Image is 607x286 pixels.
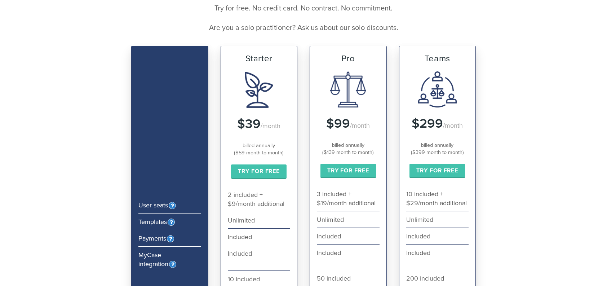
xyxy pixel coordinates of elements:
[326,115,350,131] h1: $99
[406,186,469,211] div: 10 included + $29/month additional
[138,230,201,247] div: Payments
[406,211,469,228] div: Unlimited
[412,115,443,131] h1: $299
[411,141,464,156] div: billed annually ($399 month to month)
[228,229,291,245] div: Included
[406,245,469,270] div: Included
[234,142,284,156] div: billed annually ($59 month to month)
[317,245,380,270] div: Included
[138,214,201,230] div: Templates
[330,71,366,107] img: pro-icon.png
[322,141,374,156] div: billed annually ($139 month to month)
[245,72,273,108] img: starter-icon.png
[131,2,476,14] p: Try for free. No credit card. No contract. No commitment.
[317,53,380,63] h2: Pro
[231,164,287,179] a: Try for Free
[443,121,463,130] span: /month
[138,247,201,272] div: MyCase integration
[261,121,280,130] span: /month
[228,53,291,63] h2: Starter
[317,228,380,245] div: Included
[409,164,465,178] a: Try for Free
[418,71,457,107] img: teams-icon.png
[317,186,380,211] div: 3 included + $19/month additional
[138,188,201,214] div: User seats
[317,211,380,228] div: Unlimited
[228,245,291,271] div: Included
[237,116,261,131] h1: $39
[406,228,469,245] div: Included
[228,212,291,229] div: Unlimited
[228,186,291,212] div: 2 included + $9/month additional
[320,164,376,178] a: Try for Free
[406,53,469,63] h2: Teams
[131,21,476,34] p: Are you a solo practitioner? Ask us about our solo discounts.
[350,121,370,130] span: /month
